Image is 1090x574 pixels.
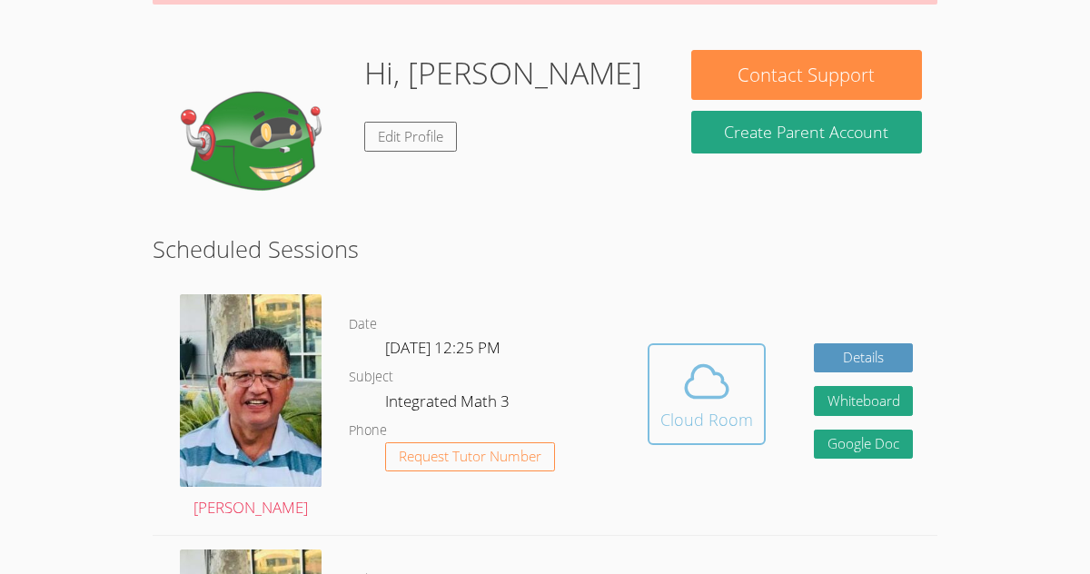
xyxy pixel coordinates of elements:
img: avatar.png [180,294,322,487]
button: Create Parent Account [691,111,921,153]
a: Edit Profile [364,122,457,152]
dt: Date [349,313,377,336]
dt: Subject [349,366,393,389]
button: Request Tutor Number [385,442,555,472]
div: Cloud Room [660,407,753,432]
button: Cloud Room [648,343,766,445]
span: [DATE] 12:25 PM [385,337,500,358]
h1: Hi, [PERSON_NAME] [364,50,642,96]
img: default.png [168,50,350,232]
a: Details [814,343,914,373]
a: Google Doc [814,430,914,460]
button: Contact Support [691,50,921,100]
button: Whiteboard [814,386,914,416]
span: Request Tutor Number [399,450,541,463]
a: [PERSON_NAME] [180,294,322,521]
dt: Phone [349,420,387,442]
h2: Scheduled Sessions [153,232,937,266]
dd: Integrated Math 3 [385,389,513,420]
